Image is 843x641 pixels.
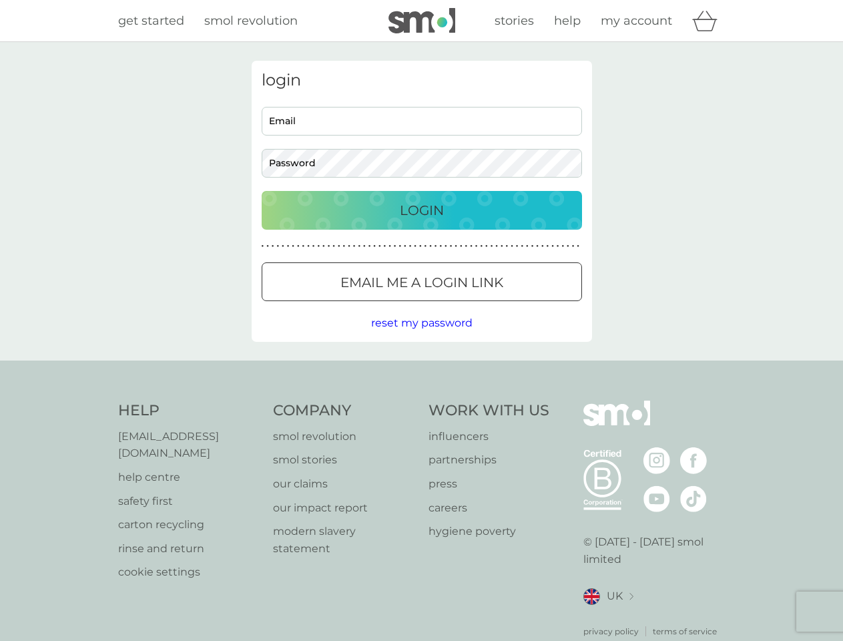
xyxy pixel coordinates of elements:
[429,475,549,493] a: press
[526,243,529,250] p: ●
[629,593,633,600] img: select a new location
[541,243,544,250] p: ●
[506,243,509,250] p: ●
[439,243,442,250] p: ●
[273,401,415,421] h4: Company
[551,243,554,250] p: ●
[358,243,360,250] p: ●
[317,243,320,250] p: ●
[368,243,371,250] p: ●
[435,243,437,250] p: ●
[204,11,298,31] a: smol revolution
[118,516,260,533] a: carton recycling
[348,243,350,250] p: ●
[373,243,376,250] p: ●
[470,243,473,250] p: ●
[332,243,335,250] p: ●
[262,262,582,301] button: Email me a login link
[262,243,264,250] p: ●
[429,499,549,517] a: careers
[118,493,260,510] a: safety first
[328,243,330,250] p: ●
[601,13,672,28] span: my account
[554,13,581,28] span: help
[273,523,415,557] a: modern slavery statement
[302,243,305,250] p: ●
[429,401,549,421] h4: Work With Us
[118,428,260,462] a: [EMAIL_ADDRESS][DOMAIN_NAME]
[583,588,600,605] img: UK flag
[312,243,315,250] p: ●
[363,243,366,250] p: ●
[273,499,415,517] a: our impact report
[536,243,539,250] p: ●
[409,243,412,250] p: ●
[118,13,184,28] span: get started
[414,243,416,250] p: ●
[322,243,325,250] p: ●
[419,243,422,250] p: ●
[429,428,549,445] a: influencers
[653,625,717,638] a: terms of service
[307,243,310,250] p: ●
[485,243,488,250] p: ●
[118,11,184,31] a: get started
[475,243,478,250] p: ●
[404,243,406,250] p: ●
[450,243,453,250] p: ●
[343,243,346,250] p: ●
[371,314,473,332] button: reset my password
[282,243,284,250] p: ●
[273,428,415,445] a: smol revolution
[273,451,415,469] p: smol stories
[557,243,559,250] p: ●
[273,475,415,493] a: our claims
[495,243,498,250] p: ●
[118,469,260,486] a: help centre
[398,243,401,250] p: ●
[429,243,432,250] p: ●
[287,243,290,250] p: ●
[400,200,444,221] p: Login
[491,243,493,250] p: ●
[583,625,639,638] a: privacy policy
[692,7,726,34] div: basket
[680,447,707,474] img: visit the smol Facebook page
[266,243,269,250] p: ●
[561,243,564,250] p: ●
[465,243,468,250] p: ●
[394,243,396,250] p: ●
[583,533,726,568] p: © [DATE] - [DATE] smol limited
[445,243,447,250] p: ●
[554,11,581,31] a: help
[292,243,294,250] p: ●
[531,243,534,250] p: ●
[521,243,523,250] p: ●
[501,243,503,250] p: ●
[118,540,260,558] a: rinse and return
[429,451,549,469] a: partnerships
[388,8,455,33] img: smol
[607,588,623,605] span: UK
[118,564,260,581] p: cookie settings
[495,11,534,31] a: stories
[577,243,579,250] p: ●
[429,523,549,540] p: hygiene poverty
[516,243,519,250] p: ●
[643,447,670,474] img: visit the smol Instagram page
[353,243,356,250] p: ●
[480,243,483,250] p: ●
[297,243,300,250] p: ●
[388,243,391,250] p: ●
